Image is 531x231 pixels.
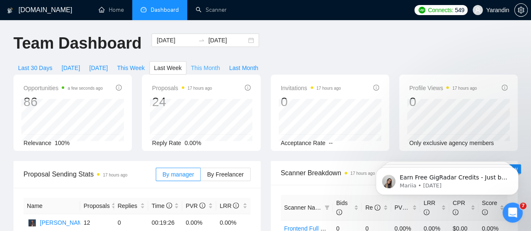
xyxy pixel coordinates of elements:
[162,171,194,178] span: By manager
[281,168,508,178] span: Scanner Breakdown
[452,86,476,91] time: 17 hours ago
[409,83,477,93] span: Profile Views
[27,218,37,228] img: DS
[99,6,124,13] a: homeHome
[24,198,80,214] th: Name
[502,85,507,91] span: info-circle
[89,63,108,73] span: [DATE]
[424,200,435,215] span: LRR
[68,86,102,91] time: a few seconds ago
[116,85,122,91] span: info-circle
[455,5,464,15] span: 549
[245,85,251,91] span: info-circle
[152,94,212,110] div: 24
[185,140,201,146] span: 0.00%
[514,3,528,17] button: setting
[208,36,246,45] input: End date
[55,140,70,146] span: 100%
[80,198,114,214] th: Proposals
[323,201,331,214] span: filter
[220,202,239,209] span: LRR
[225,61,263,75] button: Last Month
[186,202,205,209] span: PVR
[336,209,342,215] span: info-circle
[365,204,380,211] span: Re
[196,6,227,13] a: searchScanner
[57,61,85,75] button: [DATE]
[336,200,348,215] span: Bids
[351,171,375,176] time: 17 hours ago
[395,204,414,211] span: PVR
[24,83,103,93] span: Opportunities
[409,140,494,146] span: Only exclusive agency members
[24,140,51,146] span: Relevance
[281,140,326,146] span: Acceptance Rate
[37,32,145,40] p: Message from Mariia, sent 7w ago
[284,204,323,211] span: Scanner Name
[281,94,341,110] div: 0
[13,34,141,53] h1: Team Dashboard
[24,94,103,110] div: 86
[13,61,57,75] button: Last 30 Days
[482,209,488,215] span: info-circle
[141,7,146,13] span: dashboard
[428,5,453,15] span: Connects:
[151,6,179,13] span: Dashboard
[152,140,181,146] span: Reply Rate
[453,200,465,215] span: CPR
[324,205,330,210] span: filter
[40,218,88,227] div: [PERSON_NAME]
[37,24,145,231] span: Earn Free GigRadar Credits - Just by Sharing Your Story! 💬 Want more credits for sending proposal...
[363,150,531,208] iframe: Intercom notifications message
[7,4,13,17] img: logo
[198,37,205,44] span: swap-right
[424,209,429,215] span: info-circle
[409,94,477,110] div: 0
[229,63,258,73] span: Last Month
[114,198,148,214] th: Replies
[157,36,195,45] input: Start date
[419,7,425,13] img: upwork-logo.png
[502,202,523,223] iframe: Intercom live chat
[514,7,528,13] a: setting
[103,173,127,177] time: 17 hours ago
[199,202,205,208] span: info-circle
[27,219,88,226] a: DS[PERSON_NAME]
[515,7,527,13] span: setting
[18,63,52,73] span: Last 30 Days
[520,202,526,209] span: 7
[154,63,182,73] span: Last Week
[191,63,220,73] span: This Month
[84,201,110,210] span: Proposals
[62,63,80,73] span: [DATE]
[152,83,212,93] span: Proposals
[118,201,139,210] span: Replies
[482,200,497,215] span: Score
[373,85,379,91] span: info-circle
[188,86,212,91] time: 17 hours ago
[281,83,341,93] span: Invitations
[112,61,149,75] button: This Week
[329,140,332,146] span: --
[186,61,225,75] button: This Month
[24,169,156,179] span: Proposal Sending Stats
[317,86,341,91] time: 17 hours ago
[117,63,145,73] span: This Week
[475,7,481,13] span: user
[207,171,243,178] span: By Freelancer
[166,202,172,208] span: info-circle
[198,37,205,44] span: to
[152,202,172,209] span: Time
[149,61,186,75] button: Last Week
[453,209,458,215] span: info-circle
[85,61,112,75] button: [DATE]
[233,202,239,208] span: info-circle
